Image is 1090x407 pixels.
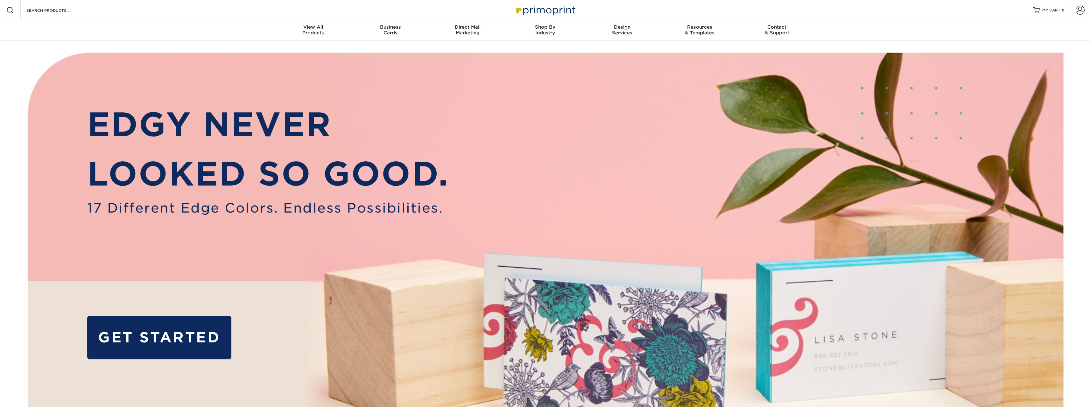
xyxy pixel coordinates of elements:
[87,316,231,359] a: GET STARTED
[429,24,506,30] span: Direct Mail
[26,6,88,14] input: SEARCH PRODUCTS.....
[506,24,584,36] div: Industry
[275,24,352,36] div: Products
[87,198,449,218] span: 17 Different Edge Colors. Endless Possibilities.
[352,24,429,36] div: Cards
[661,24,738,30] span: Resources
[87,100,449,149] p: EDGY NEVER
[429,24,506,36] div: Marketing
[506,20,584,41] a: Shop ByIndustry
[429,20,506,41] a: Direct MailMarketing
[513,3,577,17] img: Primoprint
[738,24,816,30] span: Contact
[584,20,661,41] a: DesignServices
[584,24,661,30] span: Design
[275,24,352,30] span: View All
[661,20,738,41] a: Resources& Templates
[584,24,661,36] div: Services
[352,24,429,30] span: Business
[738,24,816,36] div: & Support
[1062,8,1065,12] span: 0
[352,20,429,41] a: BusinessCards
[87,149,449,198] p: LOOKED SO GOOD.
[506,24,584,30] span: Shop By
[1042,8,1060,13] span: MY CART
[661,24,738,36] div: & Templates
[738,20,816,41] a: Contact& Support
[275,20,352,41] a: View AllProducts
